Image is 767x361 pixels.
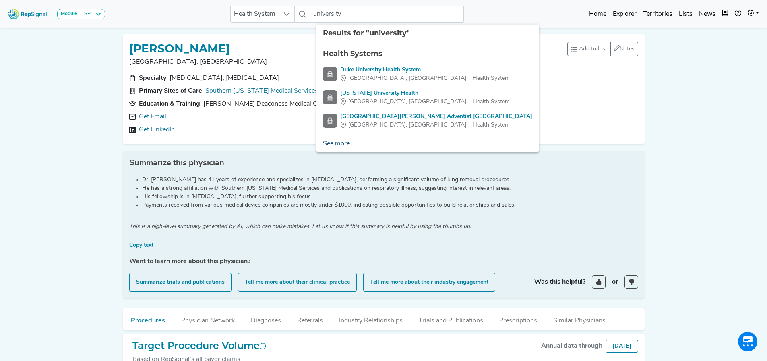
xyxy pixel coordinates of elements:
button: Notes [610,42,638,56]
span: Was this helpful? [534,277,585,287]
div: Education & Training [139,99,200,109]
button: Summarize trials and publications [129,273,232,292]
p: This is a high-level summary generated by AI, which can make mistakes. Let us know if this summar... [124,222,643,231]
span: Add to List [579,45,607,53]
img: Facility Search Icon [323,67,337,81]
div: toolbar [567,42,638,56]
span: or [612,277,618,287]
div: Annual data through [541,341,602,351]
img: Facility Search Icon [323,114,337,128]
button: Referrals [289,308,331,330]
li: Duke University Health System [316,62,539,86]
span: [GEOGRAPHIC_DATA], [GEOGRAPHIC_DATA] [348,74,466,83]
li: He has a strong affiliation with Southern [US_STATE] Medical Services and publications on respira... [142,184,638,193]
button: Trials and Publications [411,308,491,330]
div: Health System [340,98,510,106]
button: Intel Book [719,6,732,22]
button: Tell me more about their industry engagement [363,273,495,292]
button: Prescriptions [491,308,545,330]
div: Health System [340,121,532,129]
a: Lists [676,6,696,22]
div: Beth Israel Deaconess Medical Center Fellowship, thoracic surgery 1992 - 1994 [203,99,470,109]
button: Diagnoses [243,308,289,330]
div: [GEOGRAPHIC_DATA][PERSON_NAME] Adventist [GEOGRAPHIC_DATA] [340,112,532,121]
div: Health Systems [323,48,532,59]
a: Explorer [610,6,640,22]
button: ModuleSPE [57,9,105,19]
a: [GEOGRAPHIC_DATA][PERSON_NAME] Adventist [GEOGRAPHIC_DATA][GEOGRAPHIC_DATA], [GEOGRAPHIC_DATA]Hea... [323,112,532,129]
div: [US_STATE] University Health [340,89,510,98]
strong: Module [61,11,77,16]
li: Dr. [PERSON_NAME] has 41 years of experience and specializes in [MEDICAL_DATA], performing a sign... [142,176,638,184]
a: Southern [US_STATE] Medical Services Nfp [205,86,330,96]
span: [GEOGRAPHIC_DATA], [GEOGRAPHIC_DATA] [348,98,466,106]
a: Get LinkedIn [139,125,175,135]
span: Want to learn more about this physician? [124,257,643,266]
li: His fellowship is in [MEDICAL_DATA], further supporting his focus. [142,193,638,201]
div: Thoracic Surgery, Thoracic Surgery [170,73,279,83]
a: Duke University Health System[GEOGRAPHIC_DATA], [GEOGRAPHIC_DATA]Health System [323,66,532,83]
span: Health System [231,6,279,22]
a: Get Email [139,112,166,122]
img: Facility Search Icon [323,90,337,104]
li: Loma Linda University Adventist Health Sciences Center [316,109,539,133]
button: Similar Physicians [545,308,614,330]
input: Search a health system [310,6,464,23]
a: [US_STATE] University Health[GEOGRAPHIC_DATA], [GEOGRAPHIC_DATA]Health System [323,89,532,106]
a: Home [586,6,610,22]
span: [GEOGRAPHIC_DATA], [GEOGRAPHIC_DATA] [348,121,466,129]
a: See more [316,136,356,152]
button: Physician Network [173,308,243,330]
div: SPE [81,11,93,17]
div: Duke University Health System [340,66,510,74]
div: Health System [340,74,510,83]
span: Summarize this physician [129,157,224,169]
div: Primary Sites of Care [139,86,202,96]
button: Add to List [567,42,611,56]
span: Results for "university" [323,29,410,37]
button: Procedures [123,308,173,330]
div: [DATE] [606,340,638,353]
button: Copy text [129,241,153,249]
button: Tell me more about their clinical practice [238,273,357,292]
li: Indiana University Health [316,86,539,109]
span: Notes [620,46,635,52]
div: Specialty [139,73,166,83]
button: Industry Relationships [331,308,411,330]
h1: [PERSON_NAME] [129,42,230,56]
a: Territories [640,6,676,22]
a: News [696,6,719,22]
h2: Target Procedure Volume [132,340,266,352]
p: [GEOGRAPHIC_DATA], [GEOGRAPHIC_DATA] [129,57,567,67]
li: Payments received from various medical device companies are mostly under $1000, indicating possib... [142,201,638,210]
